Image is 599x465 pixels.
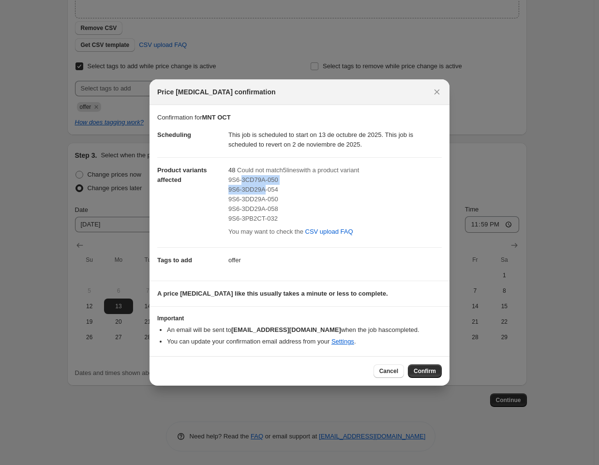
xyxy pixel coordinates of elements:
li: You can update your confirmation email address from your . [167,337,442,346]
span: Tags to add [157,256,192,264]
dd: offer [228,247,442,273]
span: Price [MEDICAL_DATA] confirmation [157,87,276,97]
a: CSV upload FAQ [299,224,359,240]
button: Close [430,85,444,99]
span: 9S6-3CD79A-050 [228,176,278,183]
button: Confirm [408,364,442,378]
b: A price [MEDICAL_DATA] like this usually takes a minute or less to complete. [157,290,388,297]
span: Could not match 5 line s with a product variant [237,166,359,174]
span: 9S6-3DD29A-058 [228,205,278,212]
b: MNT OCT [202,114,230,121]
h3: Important [157,315,442,322]
b: [EMAIL_ADDRESS][DOMAIN_NAME] [231,326,341,333]
button: Cancel [374,364,404,378]
span: CSV upload FAQ [305,227,353,237]
span: Cancel [379,367,398,375]
span: Confirm [414,367,436,375]
p: Confirmation for [157,113,442,122]
span: 9S6-3DD29A-054 [228,186,278,193]
div: 48 [228,165,442,239]
li: An email will be sent to when the job has completed . [167,325,442,335]
span: 9S6-3PB2CT-032 [228,215,278,222]
span: You may want to check the [228,228,303,235]
span: Product variants affected [157,166,207,183]
a: Settings [331,338,354,345]
dd: This job is scheduled to start on 13 de octubre de 2025. This job is scheduled to revert on 2 de ... [228,122,442,157]
span: Scheduling [157,131,191,138]
span: 9S6-3DD29A-050 [228,195,278,203]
